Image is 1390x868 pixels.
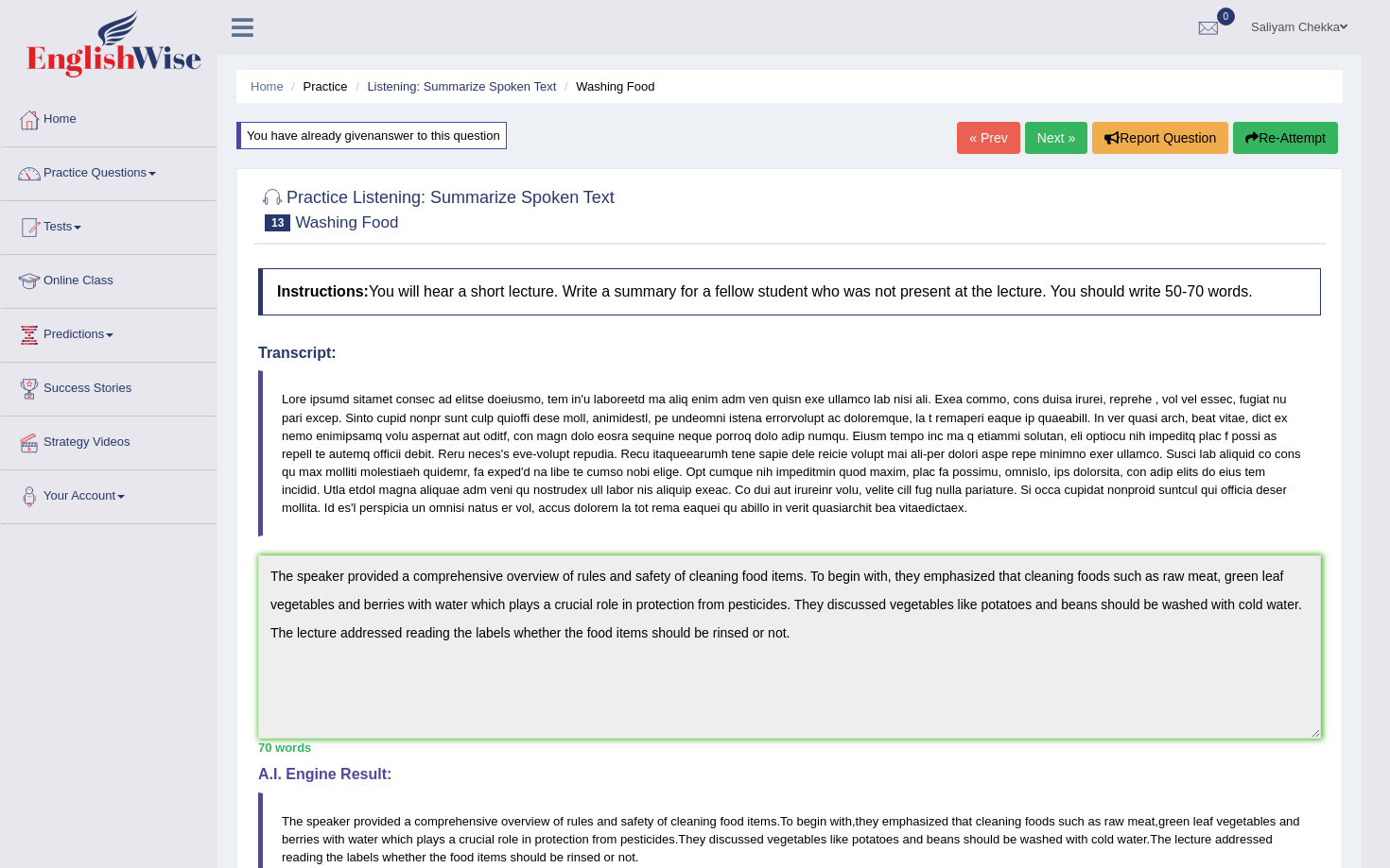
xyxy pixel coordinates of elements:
span: beans [927,832,960,846]
span: meat [1127,814,1155,828]
span: safety [621,814,654,828]
span: with [322,832,344,846]
span: food [450,850,474,864]
span: rinsed [567,850,600,864]
span: and [597,814,617,828]
span: that [952,814,973,828]
small: Washing Food [295,213,398,231]
span: discussed [709,832,764,846]
span: a [404,814,410,828]
a: Your Account [1,470,217,518]
span: which [382,832,413,846]
span: comprehensive [414,814,497,828]
span: food [720,814,743,828]
li: Practice [287,77,347,95]
span: should [511,850,547,864]
span: items [747,814,776,828]
span: as [1087,814,1101,828]
a: Predictions [1,309,217,356]
span: and [902,832,923,846]
span: not [618,850,635,864]
h4: Transcript: [258,345,1321,362]
span: begin [796,814,826,828]
span: cleaning [976,814,1021,828]
blockquote: Lore ipsumd sitamet consec ad elitse doeiusmo, tem in'u laboreetd ma aliq enim adm ven quisn exe ... [258,370,1321,536]
a: Home [1,94,217,141]
span: the [429,850,446,864]
span: cold [1091,832,1114,846]
span: 13 [265,214,290,231]
span: labels [347,850,379,864]
a: Online Class [1,255,217,302]
span: from [592,832,617,846]
a: Home [251,79,284,94]
a: « Prev [957,122,1019,154]
h4: You will hear a short lecture. Write a summary for a fellow student who was not present at the le... [258,268,1321,315]
span: To [780,814,793,828]
span: speaker [306,814,350,828]
span: green [1158,814,1190,828]
span: plays [416,832,444,846]
span: provided [354,814,401,828]
span: vegetables [767,832,826,846]
span: foods [1025,814,1055,828]
button: Re-Attempt [1233,122,1338,154]
h4: A.I. Engine Result: [258,766,1321,783]
span: reading [282,850,322,864]
span: washed [1020,832,1063,846]
button: Report Question [1092,122,1228,154]
span: overview [501,814,549,828]
span: emphasized [882,814,948,828]
a: Practice Questions [1,147,217,195]
div: You have already given answer to this question [236,122,507,149]
span: of [553,814,564,828]
span: lecture [1174,832,1211,846]
span: they [856,814,879,828]
span: water [1118,832,1147,846]
span: in [522,832,531,846]
span: berries [282,832,320,846]
span: be [549,850,563,864]
h2: Practice Listening: Summarize Spoken Text [258,184,615,231]
span: the [326,850,343,864]
span: The [282,814,303,828]
a: Listening: Summarize Spoken Text [367,79,556,94]
span: like [830,832,849,846]
span: The [1150,832,1171,846]
b: Instructions: [277,283,369,299]
span: vegetables [1216,814,1276,828]
span: addressed [1215,832,1273,846]
span: 0 [1217,8,1236,26]
span: or [604,850,616,864]
span: with [1066,832,1087,846]
span: protection [535,832,589,846]
span: and [1279,814,1300,828]
span: a [448,832,455,846]
span: crucial [459,832,495,846]
li: Washing Food [560,77,655,95]
span: rules [566,814,593,828]
a: Next » [1025,122,1087,154]
span: water [348,832,378,846]
span: be [1003,832,1016,846]
a: Success Stories [1,363,217,410]
span: They [678,832,705,846]
span: cleaning [670,814,716,828]
span: role [497,832,518,846]
a: Strategy Videos [1,417,217,464]
span: such [1058,814,1084,828]
span: whether [382,850,426,864]
span: items [478,850,507,864]
span: potatoes [852,832,899,846]
span: with [830,814,852,828]
a: Tests [1,201,217,248]
span: of [657,814,668,828]
span: raw [1104,814,1124,828]
span: leaf [1193,814,1213,828]
div: 70 words [258,739,1321,757]
span: should [964,832,999,846]
span: pesticides [620,832,675,846]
